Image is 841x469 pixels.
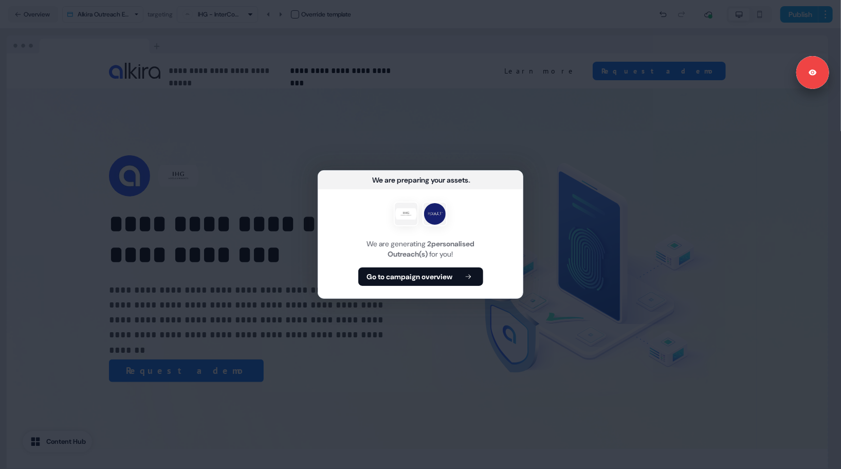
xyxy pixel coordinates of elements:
div: We are generating for you! [331,239,510,259]
b: 2 personalised Outreach(s) [388,239,475,259]
b: Go to campaign overview [367,272,453,282]
div: We are preparing your assets [373,175,469,185]
div: ... [469,175,470,185]
button: Go to campaign overview [358,267,483,286]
